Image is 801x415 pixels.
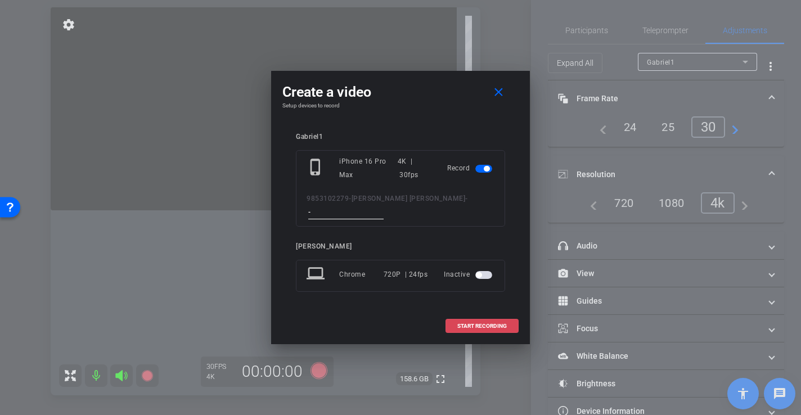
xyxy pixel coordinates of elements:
mat-icon: phone_iphone [307,158,327,178]
h4: Setup devices to record [282,102,519,109]
span: 9853102279-[PERSON_NAME] [PERSON_NAME] [307,195,465,202]
mat-icon: close [492,85,506,100]
span: START RECORDING [457,323,507,329]
div: Chrome [339,264,384,285]
div: Record [447,155,494,182]
div: 720P | 24fps [384,264,428,285]
mat-icon: laptop [307,264,327,285]
input: ENTER HERE [308,205,384,219]
div: iPhone 16 Pro Max [339,155,398,182]
div: Gabriel1 [296,133,505,141]
div: 4K | 30fps [398,155,431,182]
div: Inactive [444,264,494,285]
button: START RECORDING [445,319,519,333]
span: - [465,195,468,202]
div: Create a video [282,82,519,102]
div: [PERSON_NAME] [296,242,505,251]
